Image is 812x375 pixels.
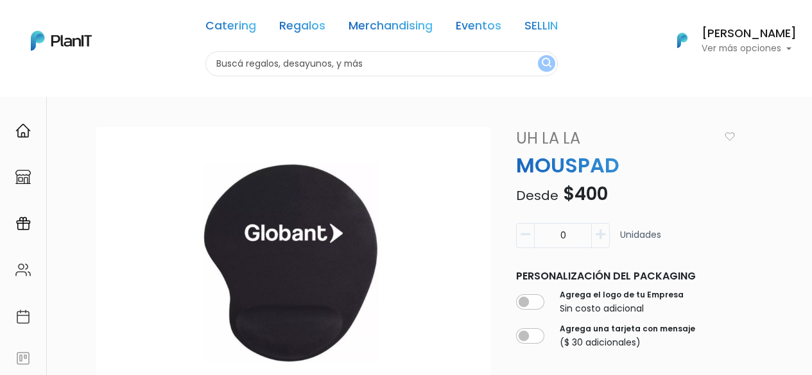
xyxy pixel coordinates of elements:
[456,21,501,36] a: Eventos
[15,123,31,138] img: home-e721727adea9d79c4d83392d1f703f7f8bce08238fde08b1acbfd93340b81755.svg
[15,309,31,324] img: calendar-87d922413cdce8b2cf7b7f5f62616a5cf9e4887200fb71536465627b3292af00.svg
[15,216,31,231] img: campaigns-02234683943229c281be62815700db0a1741e53638e28bf9629b52c665b00959.svg
[279,21,325,36] a: Regalos
[15,351,31,366] img: feedback-78b5a0c8f98aac82b08bfc38622c3050aee476f2c9584af64705fc4e61158814.svg
[560,302,684,315] p: Sin costo adicional
[15,262,31,278] img: people-662611757002400ad9ed0e3c099ab2801c6687ba6c219adb57efc949bc21e19d.svg
[524,21,558,36] a: SELLIN
[349,21,433,36] a: Merchandising
[560,323,695,335] label: Agrega una tarjeta con mensaje
[31,31,92,51] img: PlanIt Logo
[516,187,558,204] span: Desde
[563,181,608,206] span: $400
[725,132,735,141] img: heart_icon
[205,21,256,36] a: Catering
[668,26,696,54] img: PlanIt Logo
[542,58,551,70] img: search_button-432b6d5273f82d61273b3651a40e1bd1b912527efae98b1b7a1b2c0702e16a8d.svg
[560,336,695,349] p: ($ 30 adicionales)
[205,51,558,76] input: Buscá regalos, desayunos, y más
[508,127,723,150] a: Uh La La
[508,150,743,181] p: MOUSPAD
[702,28,797,40] h6: [PERSON_NAME]
[620,228,661,253] p: Unidades
[661,24,797,57] button: PlanIt Logo [PERSON_NAME] Ver más opciones
[560,289,684,301] label: Agrega el logo de tu Empresa
[516,269,735,284] p: Personalización del packaging
[702,44,797,53] p: Ver más opciones
[15,169,31,185] img: marketplace-4ceaa7011d94191e9ded77b95e3339b90024bf715f7c57f8cf31f2d8c509eaba.svg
